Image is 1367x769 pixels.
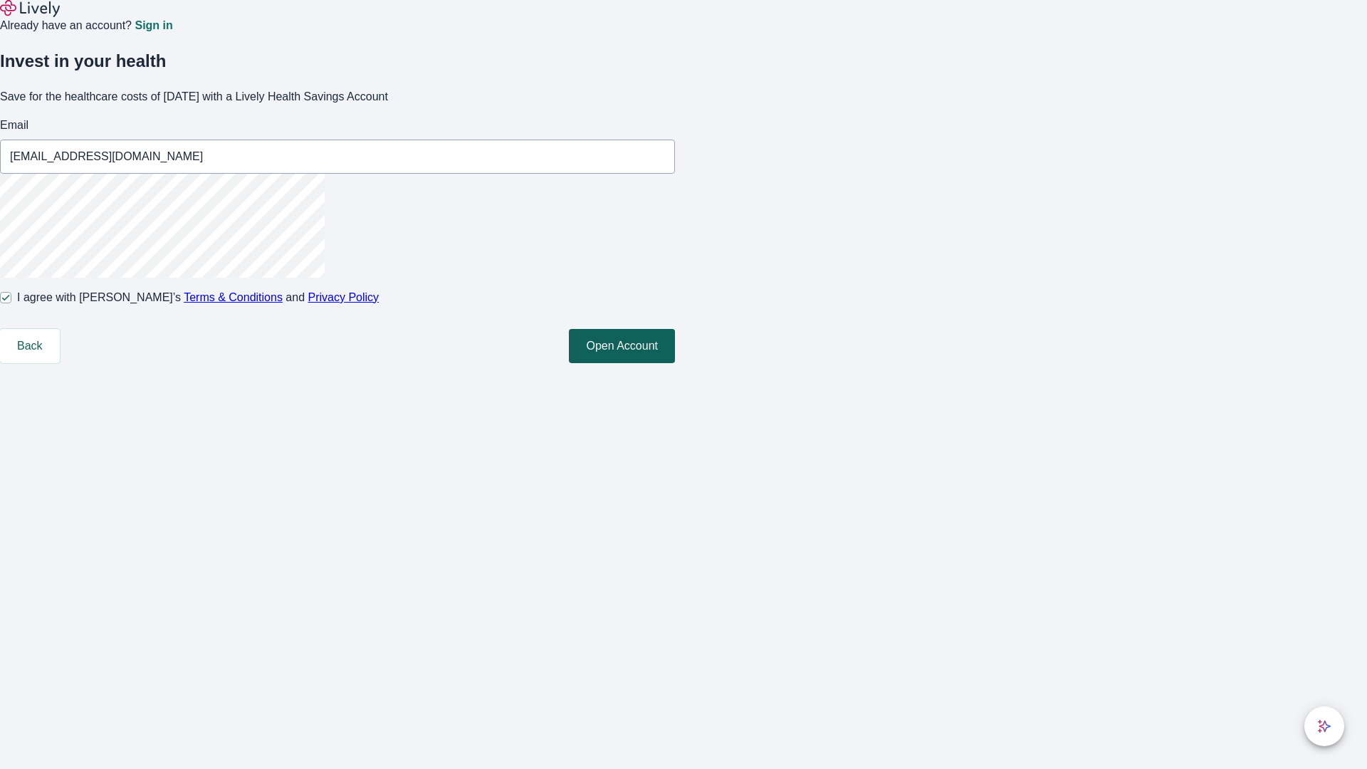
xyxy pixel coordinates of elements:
a: Terms & Conditions [184,291,283,303]
span: I agree with [PERSON_NAME]’s and [17,289,379,306]
svg: Lively AI Assistant [1317,719,1331,733]
a: Privacy Policy [308,291,379,303]
button: chat [1304,706,1344,746]
a: Sign in [135,20,172,31]
button: Open Account [569,329,675,363]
